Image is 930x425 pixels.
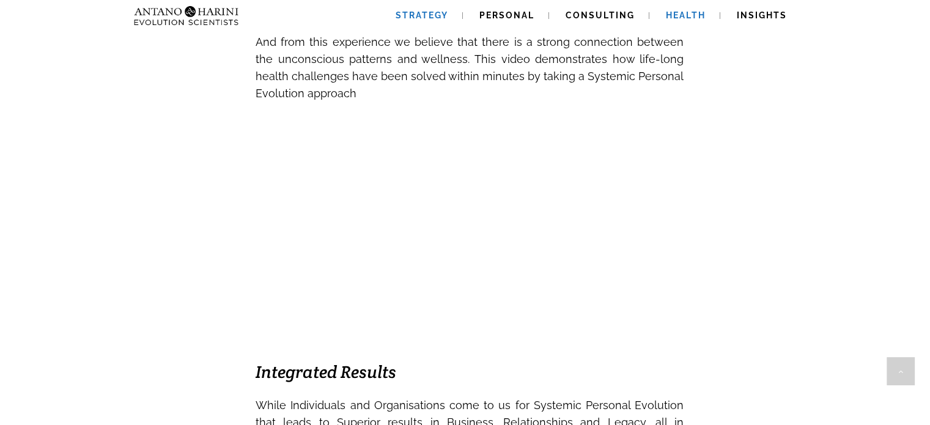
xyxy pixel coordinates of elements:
[666,10,706,20] span: Health
[396,10,448,20] span: Strategy
[256,361,396,383] em: Integrated Results
[256,102,683,342] iframe: Responsive Video
[737,10,787,20] span: Insights
[256,35,684,100] span: And from this experience we believe that there is a strong connection between the unconscious pat...
[566,10,635,20] span: Consulting
[479,10,534,20] span: Personal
